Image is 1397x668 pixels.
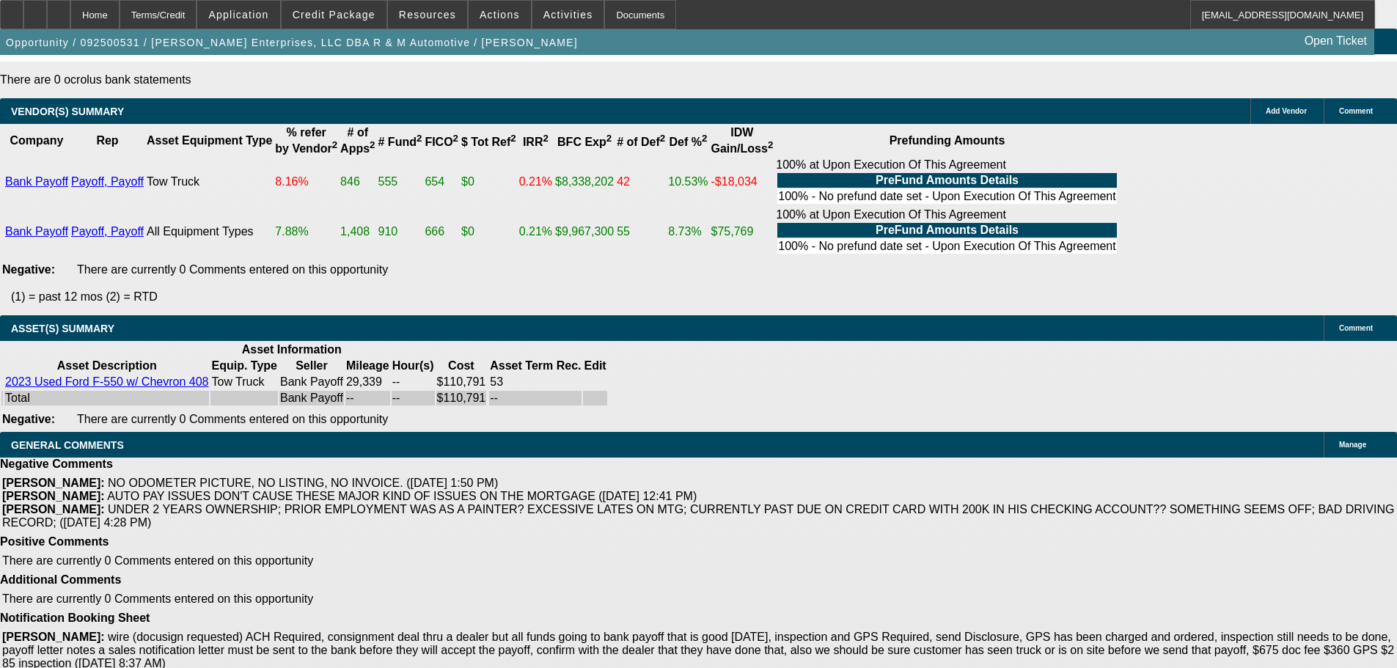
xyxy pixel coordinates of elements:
[2,592,313,605] span: There are currently 0 Comments entered on this opportunity
[5,225,68,238] a: Bank Payoff
[242,343,342,356] b: Asset Information
[208,9,268,21] span: Application
[1339,107,1373,115] span: Comment
[876,174,1019,186] b: PreFund Amounts Details
[147,134,272,147] b: Asset Equipment Type
[583,359,606,373] th: Edit
[777,239,1116,254] td: 100% - No prefund date set - Upon Execution Of This Agreement
[274,158,338,206] td: 8.16%
[776,158,1118,205] div: 100% at Upon Execution Of This Agreement
[469,1,531,29] button: Actions
[332,139,337,150] sup: 2
[543,9,593,21] span: Activities
[489,375,582,389] td: 53
[2,477,105,489] b: [PERSON_NAME]:
[616,208,666,256] td: 55
[711,158,774,206] td: -$18,034
[5,175,68,188] a: Bank Payoff
[2,490,105,502] b: [PERSON_NAME]:
[660,133,665,144] sup: 2
[489,359,582,373] th: Asset Term Recommendation
[2,263,55,276] b: Negative:
[667,158,708,206] td: 10.53%
[293,9,375,21] span: Credit Package
[340,158,375,206] td: 846
[532,1,604,29] button: Activities
[197,1,279,29] button: Application
[96,134,118,147] b: Rep
[554,208,615,256] td: $9,967,300
[518,158,553,206] td: 0.21%
[617,136,665,148] b: # of Def
[2,554,313,567] span: There are currently 0 Comments entered on this opportunity
[388,1,467,29] button: Resources
[11,290,1397,304] p: (1) = past 12 mos (2) = RTD
[77,413,388,425] span: There are currently 0 Comments entered on this opportunity
[108,477,498,489] span: NO ODOMETER PICTURE, NO LISTING, NO INVOICE. ([DATE] 1:50 PM)
[667,208,708,256] td: 8.73%
[11,439,124,451] span: GENERAL COMMENTS
[346,359,389,372] b: Mileage
[711,126,774,155] b: IDW Gain/Loss
[606,133,612,144] sup: 2
[392,359,434,372] b: Hour(s)
[340,208,375,256] td: 1,408
[480,9,520,21] span: Actions
[876,224,1019,236] b: PreFund Amounts Details
[274,208,338,256] td: 7.88%
[6,37,578,48] span: Opportunity / 092500531 / [PERSON_NAME] Enterprises, LLC DBA R & M Automotive / [PERSON_NAME]
[378,158,423,206] td: 555
[424,158,459,206] td: 654
[1299,29,1373,54] a: Open Ticket
[543,133,548,144] sup: 2
[523,136,549,148] b: IRR
[461,158,517,206] td: $0
[711,208,774,256] td: $75,769
[210,359,277,373] th: Equip. Type
[378,136,422,148] b: # Fund
[768,139,773,150] sup: 2
[2,413,55,425] b: Negative:
[1266,107,1307,115] span: Add Vendor
[2,503,105,515] b: [PERSON_NAME]:
[399,9,456,21] span: Resources
[2,631,105,643] b: [PERSON_NAME]:
[345,375,390,389] td: 29,339
[448,359,474,372] b: Cost
[616,158,666,206] td: 42
[107,490,697,502] span: AUTO PAY ISSUES DON'T CAUSE THESE MAJOR KIND OF ISSUES ON THE MORTGAGE ([DATE] 12:41 PM)
[345,391,390,405] td: --
[146,158,273,206] td: Tow Truck
[275,126,337,155] b: % refer by Vendor
[5,375,208,388] a: 2023 Used Ford F-550 w/ Chevron 408
[890,134,1005,147] b: Prefunding Amounts
[5,392,208,405] div: Total
[436,375,487,389] td: $110,791
[370,139,375,150] sup: 2
[11,323,114,334] span: ASSET(S) SUMMARY
[557,136,612,148] b: BFC Exp
[1339,441,1366,449] span: Manage
[510,133,516,144] sup: 2
[776,208,1118,255] div: 100% at Upon Execution Of This Agreement
[554,158,615,206] td: $8,338,202
[57,359,157,372] b: Asset Description
[282,1,386,29] button: Credit Package
[11,106,124,117] span: VENDOR(S) SUMMARY
[702,133,707,144] sup: 2
[518,208,553,256] td: 0.21%
[777,189,1116,204] td: 100% - No prefund date set - Upon Execution Of This Agreement
[453,133,458,144] sup: 2
[417,133,422,144] sup: 2
[340,126,375,155] b: # of Apps
[461,208,517,256] td: $0
[489,391,582,405] td: --
[669,136,707,148] b: Def %
[392,375,435,389] td: --
[71,225,144,238] a: Payoff, Payoff
[425,136,458,148] b: FICO
[71,175,144,188] a: Payoff, Payoff
[296,359,328,372] b: Seller
[77,263,388,276] span: There are currently 0 Comments entered on this opportunity
[436,391,487,405] td: $110,791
